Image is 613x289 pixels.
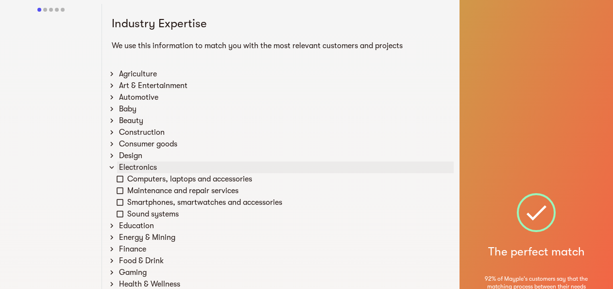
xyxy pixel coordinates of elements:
div: Energy & Mining [117,232,454,243]
div: Design [117,150,454,162]
div: Construction [117,126,454,138]
div: Electronics [117,162,454,173]
h5: Industry Expertise [112,16,450,31]
div: Education [117,220,454,232]
div: Baby [117,103,454,115]
div: Consumer goods [117,138,454,150]
div: Finance [117,243,454,255]
div: Maintenance and repair services [125,185,454,197]
div: Computers, laptops and accessories [125,173,454,185]
div: Agriculture [117,68,454,80]
div: Food & Drink [117,255,454,267]
div: Art & Entertainment [117,80,454,91]
div: Smartphones, smartwatches and accessories [125,197,454,208]
div: Beauty [117,115,454,126]
div: Sound systems [125,208,454,220]
h6: We use this information to match you with the most relevant customers and projects [112,39,450,53]
div: Automotive [117,91,454,103]
div: Gaming [117,267,454,278]
h5: The perfect match [488,244,585,259]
